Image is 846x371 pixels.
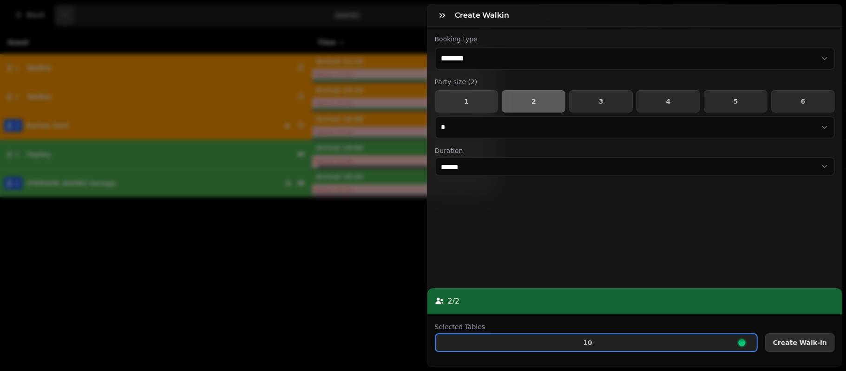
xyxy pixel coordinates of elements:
[569,90,633,113] button: 3
[435,34,835,44] label: Booking type
[455,10,513,21] h3: Create walkin
[636,90,700,113] button: 4
[435,146,835,155] label: Duration
[502,90,565,113] button: 2
[771,90,835,113] button: 6
[435,90,498,113] button: 1
[583,339,592,346] p: 10
[704,90,767,113] button: 5
[644,98,692,105] span: 4
[779,98,827,105] span: 6
[765,333,835,352] button: Create Walk-in
[443,98,491,105] span: 1
[435,77,835,86] label: Party size ( 2 )
[448,296,460,307] p: 2 / 2
[435,322,758,331] label: Selected Tables
[435,333,758,352] button: 10
[510,98,557,105] span: 2
[577,98,625,105] span: 3
[773,339,827,346] span: Create Walk-in
[712,98,760,105] span: 5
